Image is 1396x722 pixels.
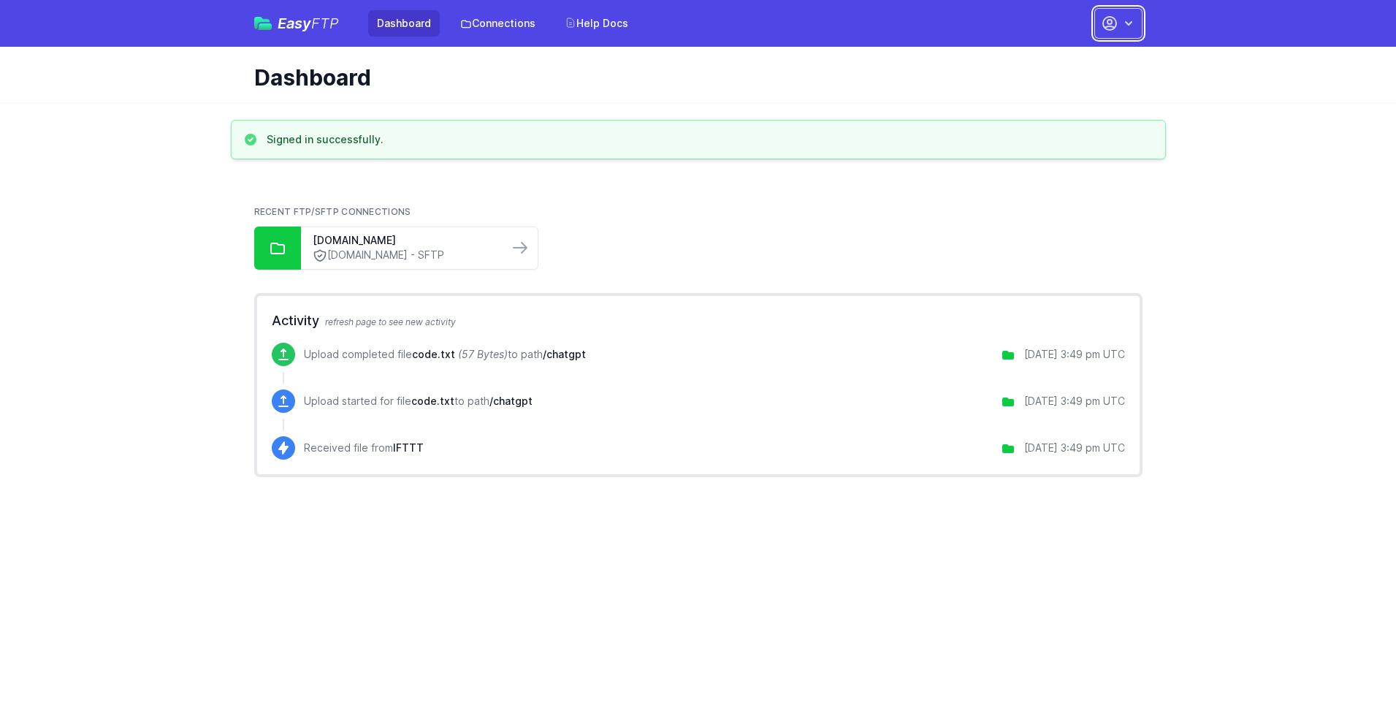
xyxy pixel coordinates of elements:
[556,10,637,37] a: Help Docs
[393,441,424,454] span: IFTTT
[254,206,1143,218] h2: Recent FTP/SFTP Connections
[313,248,497,263] a: [DOMAIN_NAME] - SFTP
[489,395,533,407] span: /chatgpt
[1024,347,1125,362] div: [DATE] 3:49 pm UTC
[278,16,339,31] span: Easy
[311,15,339,32] span: FTP
[411,395,454,407] span: code.txt
[325,316,456,327] span: refresh page to see new activity
[272,311,1125,331] h2: Activity
[304,441,424,455] p: Received file from
[458,348,508,360] i: (57 Bytes)
[254,17,272,30] img: easyftp_logo.png
[304,394,533,408] p: Upload started for file to path
[1024,441,1125,455] div: [DATE] 3:49 pm UTC
[1024,394,1125,408] div: [DATE] 3:49 pm UTC
[254,16,339,31] a: EasyFTP
[543,348,586,360] span: /chatgpt
[1323,649,1378,704] iframe: Drift Widget Chat Controller
[267,132,384,147] h3: Signed in successfully.
[451,10,544,37] a: Connections
[254,64,1131,91] h1: Dashboard
[313,233,497,248] a: [DOMAIN_NAME]
[368,10,440,37] a: Dashboard
[412,348,455,360] span: code.txt
[304,347,586,362] p: Upload completed file to path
